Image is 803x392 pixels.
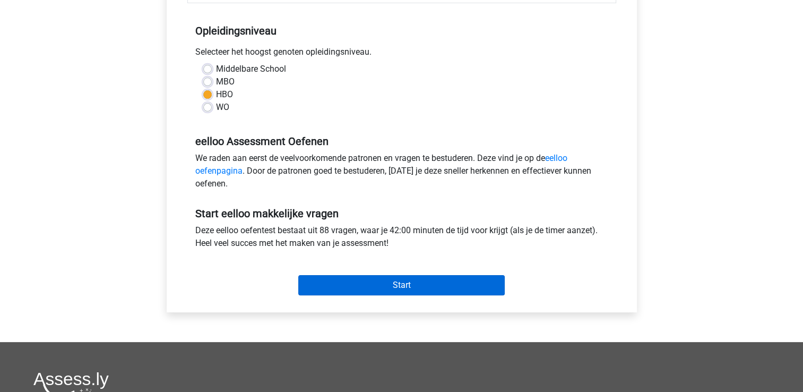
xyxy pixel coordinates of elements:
[195,207,608,220] h5: Start eelloo makkelijke vragen
[216,63,286,75] label: Middelbare School
[216,75,235,88] label: MBO
[195,20,608,41] h5: Opleidingsniveau
[187,224,616,254] div: Deze eelloo oefentest bestaat uit 88 vragen, waar je 42:00 minuten de tijd voor krijgt (als je de...
[216,88,233,101] label: HBO
[187,46,616,63] div: Selecteer het hoogst genoten opleidingsniveau.
[187,152,616,194] div: We raden aan eerst de veelvoorkomende patronen en vragen te bestuderen. Deze vind je op de . Door...
[216,101,229,114] label: WO
[298,275,505,295] input: Start
[195,135,608,148] h5: eelloo Assessment Oefenen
